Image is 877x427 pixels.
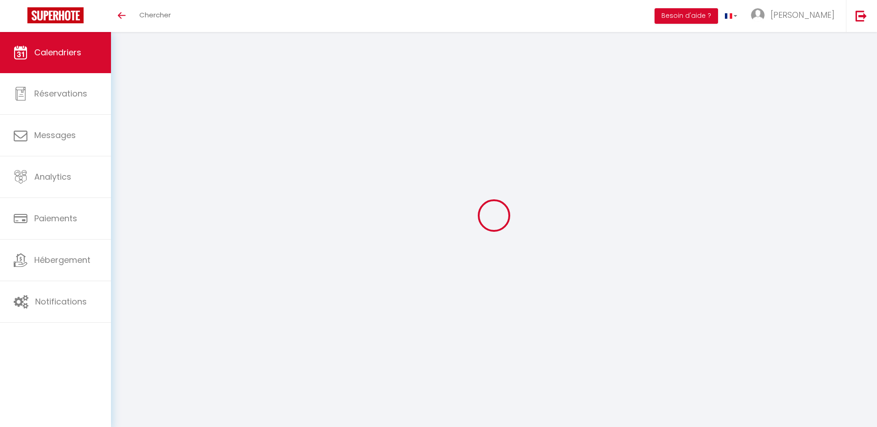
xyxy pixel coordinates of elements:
[34,88,87,99] span: Réservations
[27,7,84,23] img: Super Booking
[655,8,718,24] button: Besoin d'aide ?
[34,47,81,58] span: Calendriers
[771,9,835,21] span: [PERSON_NAME]
[139,10,171,20] span: Chercher
[751,8,765,22] img: ...
[35,296,87,307] span: Notifications
[34,254,90,266] span: Hébergement
[34,129,76,141] span: Messages
[856,10,867,21] img: logout
[34,213,77,224] span: Paiements
[34,171,71,182] span: Analytics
